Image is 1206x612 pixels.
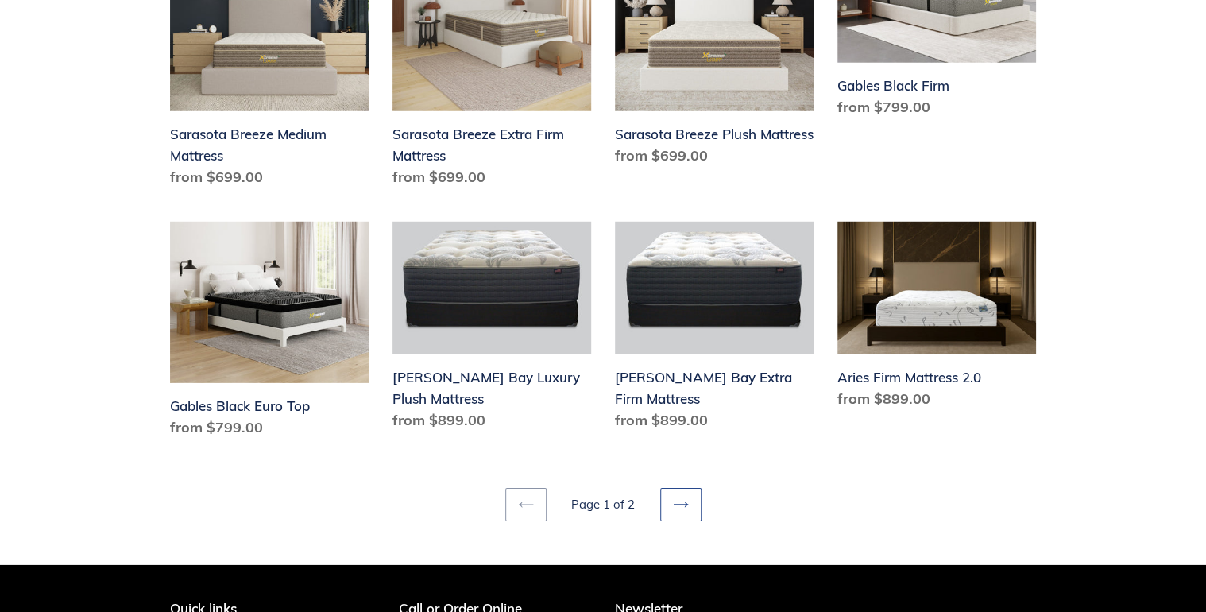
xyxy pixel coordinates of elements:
[837,222,1036,416] a: Aries Firm Mattress 2.0
[392,222,591,437] a: Chadwick Bay Luxury Plush Mattress
[170,222,369,444] a: Gables Black Euro Top
[615,222,814,437] a: Chadwick Bay Extra Firm Mattress
[550,496,657,514] li: Page 1 of 2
